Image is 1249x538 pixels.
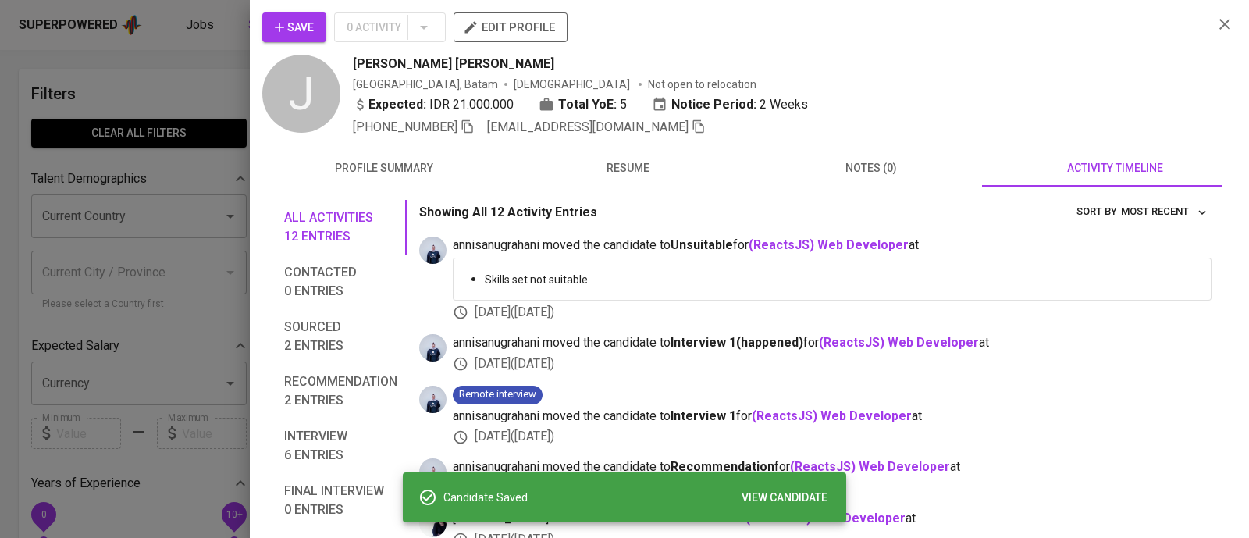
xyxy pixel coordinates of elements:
img: annisa@glints.com [419,334,447,362]
span: annisanugrahani moved the candidate to for at [453,237,1212,255]
span: Save [275,18,314,37]
span: Sourced 2 entries [284,318,397,355]
div: 2 Weeks [652,95,808,114]
span: annisanugrahani moved the candidate to for at [453,334,1212,352]
b: Interview 1 ( happened ) [671,335,803,350]
span: Most Recent [1121,203,1208,221]
span: [DEMOGRAPHIC_DATA] [514,77,632,92]
span: Interview 6 entries [284,427,397,465]
span: annisanugrahani moved the candidate to for at [453,408,1212,426]
button: sort by [1117,200,1212,224]
b: Expected: [368,95,426,114]
div: [GEOGRAPHIC_DATA], Batam [353,77,498,92]
a: edit profile [454,20,568,33]
span: annisanugrahani moved the candidate to for at [453,458,1212,476]
span: Recommendation 2 entries [284,372,397,410]
div: IDR 21.000.000 [353,95,514,114]
img: annisa@glints.com [419,458,447,486]
b: Unsuitable [671,237,733,252]
button: Save [262,12,326,42]
a: (ReactsJS) Web Developer [749,237,909,252]
span: 5 [620,95,627,114]
div: [DATE] ( [DATE] ) [453,355,1212,373]
div: [DATE] ( [DATE] ) [453,428,1212,446]
p: Skills set not suitable [485,272,1198,287]
div: J [262,55,340,133]
b: Notice Period: [671,95,756,114]
span: profile summary [272,159,496,178]
a: (ReactsJS) Web Developer [819,335,979,350]
span: edit profile [466,17,555,37]
span: [PHONE_NUMBER] [353,119,457,134]
b: Total YoE: [558,95,617,114]
span: All activities 12 entries [284,208,397,246]
span: Remote interview [453,387,543,402]
span: [EMAIL_ADDRESS][DOMAIN_NAME] [487,119,689,134]
span: [PERSON_NAME] [PERSON_NAME] [353,55,554,73]
span: Final interview 0 entries [284,482,397,519]
img: annisa@glints.com [419,386,447,413]
div: Candidate Saved [443,483,834,512]
span: notes (0) [759,159,984,178]
span: sort by [1076,205,1117,217]
a: (ReactsJS) Web Developer [752,408,912,423]
p: Showing All 12 Activity Entries [419,203,597,222]
p: Not open to relocation [648,77,756,92]
button: edit profile [454,12,568,42]
img: annisa@glints.com [419,237,447,264]
span: Contacted 0 entries [284,263,397,301]
b: Interview 1 [671,408,736,423]
a: (ReactsJS) Web Developer [790,459,950,474]
span: activity timeline [1002,159,1227,178]
span: VIEW CANDIDATE [742,488,827,508]
b: Recommendation [671,459,774,474]
span: resume [515,159,740,178]
div: [DATE] ( [DATE] ) [453,304,1212,322]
